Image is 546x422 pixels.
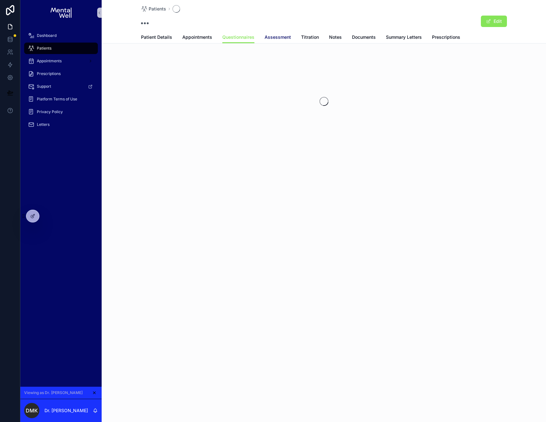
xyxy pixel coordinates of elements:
[37,58,62,64] span: Appointments
[222,34,254,40] span: Questionnaires
[24,106,98,118] a: Privacy Policy
[20,25,102,139] div: scrollable content
[386,31,422,44] a: Summary Letters
[141,6,166,12] a: Patients
[481,16,507,27] button: Edit
[37,109,63,114] span: Privacy Policy
[329,34,342,40] span: Notes
[24,119,98,130] a: Letters
[265,34,291,40] span: Assessment
[24,30,98,41] a: Dashboard
[24,93,98,105] a: Platform Terms of Use
[24,43,98,54] a: Patients
[37,97,77,102] span: Platform Terms of Use
[301,31,319,44] a: Titration
[149,6,166,12] span: Patients
[141,34,172,40] span: Patient Details
[141,31,172,44] a: Patient Details
[386,34,422,40] span: Summary Letters
[37,46,51,51] span: Patients
[352,34,376,40] span: Documents
[24,55,98,67] a: Appointments
[44,407,88,414] p: Dr. [PERSON_NAME]
[37,122,50,127] span: Letters
[329,31,342,44] a: Notes
[222,31,254,44] a: Questionnaires
[301,34,319,40] span: Titration
[37,71,61,76] span: Prescriptions
[24,68,98,79] a: Prescriptions
[265,31,291,44] a: Assessment
[37,33,57,38] span: Dashboard
[24,390,83,395] span: Viewing as Dr. [PERSON_NAME]
[432,34,460,40] span: Prescriptions
[26,407,38,414] span: DMK
[432,31,460,44] a: Prescriptions
[182,31,212,44] a: Appointments
[352,31,376,44] a: Documents
[24,81,98,92] a: Support
[182,34,212,40] span: Appointments
[37,84,51,89] span: Support
[51,8,71,18] img: App logo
